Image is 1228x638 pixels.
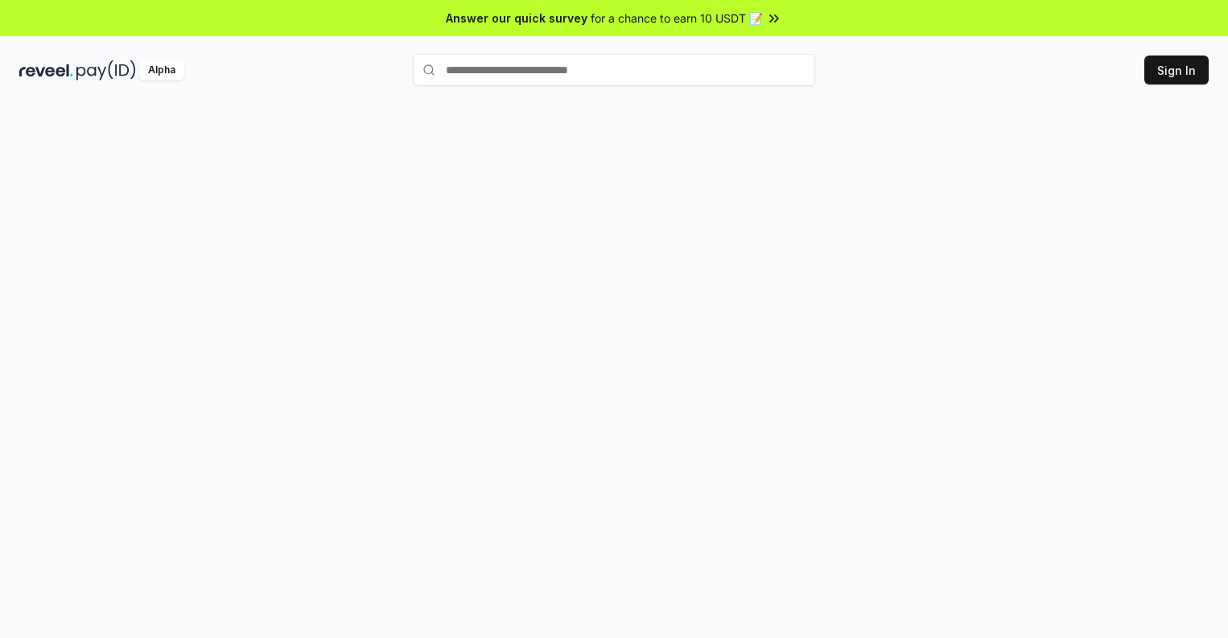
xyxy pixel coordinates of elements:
[446,10,587,27] span: Answer our quick survey
[139,60,184,80] div: Alpha
[19,60,73,80] img: reveel_dark
[591,10,763,27] span: for a chance to earn 10 USDT 📝
[1144,56,1209,84] button: Sign In
[76,60,136,80] img: pay_id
